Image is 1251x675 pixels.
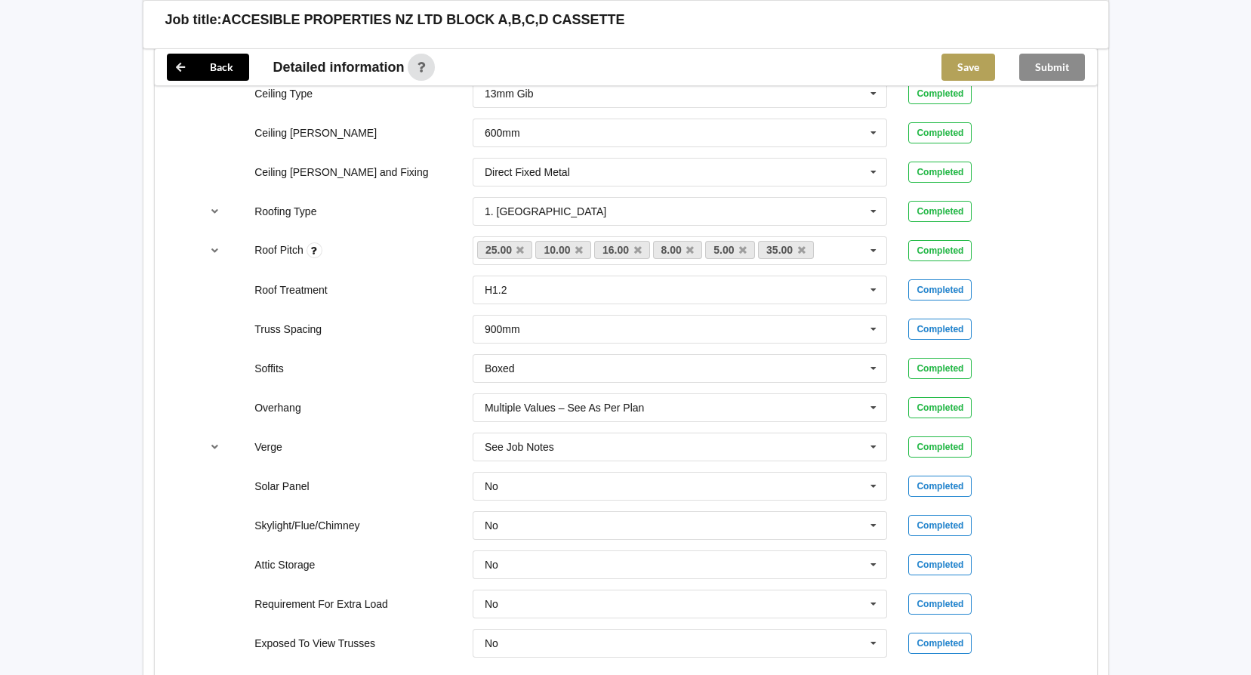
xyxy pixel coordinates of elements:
button: Back [167,54,249,81]
a: 8.00 [653,241,703,259]
div: No [485,638,498,649]
div: Completed [908,476,972,497]
label: Roofing Type [254,205,316,217]
div: Completed [908,162,972,183]
button: Save [941,54,995,81]
div: Completed [908,240,972,261]
div: Completed [908,83,972,104]
label: Soffits [254,362,284,374]
div: 600mm [485,128,520,138]
div: Completed [908,358,972,379]
span: Detailed information [273,60,405,74]
a: 5.00 [705,241,755,259]
div: See Job Notes [485,442,554,452]
a: 10.00 [535,241,591,259]
h3: ACCESIBLE PROPERTIES NZ LTD BLOCK A,B,C,D CASSETTE [222,11,625,29]
div: No [485,481,498,492]
label: Truss Spacing [254,323,322,335]
div: 1. [GEOGRAPHIC_DATA] [485,206,606,217]
button: reference-toggle [200,237,230,264]
label: Overhang [254,402,300,414]
div: Completed [908,279,972,301]
div: 13mm Gib [485,88,534,99]
div: Completed [908,122,972,143]
label: Exposed To View Trusses [254,637,375,649]
h3: Job title: [165,11,222,29]
label: Roof Treatment [254,284,328,296]
label: Verge [254,441,282,453]
div: Completed [908,633,972,654]
label: Requirement For Extra Load [254,598,388,610]
div: Direct Fixed Metal [485,167,570,177]
a: 25.00 [477,241,533,259]
div: No [485,599,498,609]
div: Completed [908,436,972,458]
label: Roof Pitch [254,244,306,256]
label: Ceiling [PERSON_NAME] and Fixing [254,166,428,178]
div: Completed [908,554,972,575]
div: Completed [908,515,972,536]
button: reference-toggle [200,198,230,225]
button: reference-toggle [200,433,230,461]
label: Ceiling Type [254,88,313,100]
a: 35.00 [758,241,814,259]
div: Boxed [485,363,515,374]
div: H1.2 [485,285,507,295]
div: No [485,559,498,570]
div: No [485,520,498,531]
label: Ceiling [PERSON_NAME] [254,127,377,139]
a: 16.00 [594,241,650,259]
div: Completed [908,593,972,615]
label: Skylight/Flue/Chimney [254,519,359,532]
div: Completed [908,397,972,418]
div: Completed [908,201,972,222]
label: Solar Panel [254,480,309,492]
div: Completed [908,319,972,340]
label: Attic Storage [254,559,315,571]
div: Multiple Values – See As Per Plan [485,402,644,413]
div: 900mm [485,324,520,334]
